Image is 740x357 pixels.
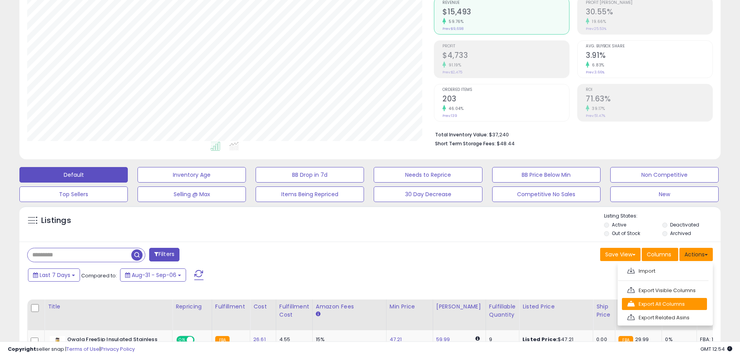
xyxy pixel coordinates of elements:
label: Deactivated [670,221,699,228]
div: Title [48,303,169,311]
div: Ship Price [596,303,612,319]
b: Total Inventory Value: [435,131,488,138]
span: 2025-09-14 12:54 GMT [700,345,732,353]
button: Inventory Age [138,167,246,183]
small: Prev: 139 [442,113,457,118]
small: 39.17% [589,106,605,111]
span: Aug-31 - Sep-06 [132,271,176,279]
button: New [610,186,719,202]
h2: 30.55% [586,7,712,18]
li: $37,240 [435,129,707,139]
span: Avg. Buybox Share [586,44,712,49]
small: Prev: $2,475 [442,70,462,75]
span: Columns [647,251,671,258]
div: Repricing [176,303,209,311]
button: Default [19,167,128,183]
button: Save View [600,248,641,261]
span: Compared to: [81,272,117,279]
div: Fulfillment [215,303,247,311]
b: Short Term Storage Fees: [435,140,496,147]
small: Prev: 25.53% [586,26,606,31]
h2: 71.63% [586,94,712,105]
button: Non Competitive [610,167,719,183]
a: Terms of Use [66,345,99,353]
a: Export Visible Columns [622,284,707,296]
label: Out of Stock [612,230,640,237]
span: Revenue [442,1,569,5]
span: ROI [586,88,712,92]
span: Profit [442,44,569,49]
div: Amazon Fees [316,303,383,311]
button: Top Sellers [19,186,128,202]
span: Ordered Items [442,88,569,92]
small: 46.04% [446,106,463,111]
div: Fulfillment Cost [279,303,309,319]
button: Columns [642,248,678,261]
small: 91.19% [446,62,461,68]
h5: Listings [41,215,71,226]
a: Import [622,265,707,277]
button: Filters [149,248,179,261]
span: Profit [PERSON_NAME] [586,1,712,5]
a: Export All Columns [622,298,707,310]
small: Amazon Fees. [316,311,320,318]
button: Needs to Reprice [374,167,482,183]
strong: Copyright [8,345,36,353]
small: 6.83% [589,62,604,68]
span: Last 7 Days [40,271,70,279]
a: Privacy Policy [101,345,135,353]
small: Prev: 51.47% [586,113,605,118]
div: [PERSON_NAME] [436,303,482,311]
button: Competitive No Sales [492,186,601,202]
div: Fulfillable Quantity [489,303,516,319]
h2: $4,733 [442,51,569,61]
button: Aug-31 - Sep-06 [120,268,186,282]
button: Items Being Repriced [256,186,364,202]
h2: 3.91% [586,51,712,61]
a: Export Related Asins [622,312,707,324]
label: Active [612,221,626,228]
small: Prev: $9,698 [442,26,463,31]
button: BB Price Below Min [492,167,601,183]
div: Listed Price [522,303,590,311]
div: Min Price [390,303,430,311]
div: Cost [253,303,273,311]
button: Selling @ Max [138,186,246,202]
small: Prev: 3.66% [586,70,604,75]
button: Last 7 Days [28,268,80,282]
button: 30 Day Decrease [374,186,482,202]
small: 19.66% [589,19,606,24]
label: Archived [670,230,691,237]
button: Actions [679,248,713,261]
small: 59.76% [446,19,463,24]
span: $48.44 [497,140,515,147]
h2: 203 [442,94,569,105]
p: Listing States: [604,212,721,220]
div: seller snap | | [8,346,135,353]
h2: $15,493 [442,7,569,18]
button: BB Drop in 7d [256,167,364,183]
